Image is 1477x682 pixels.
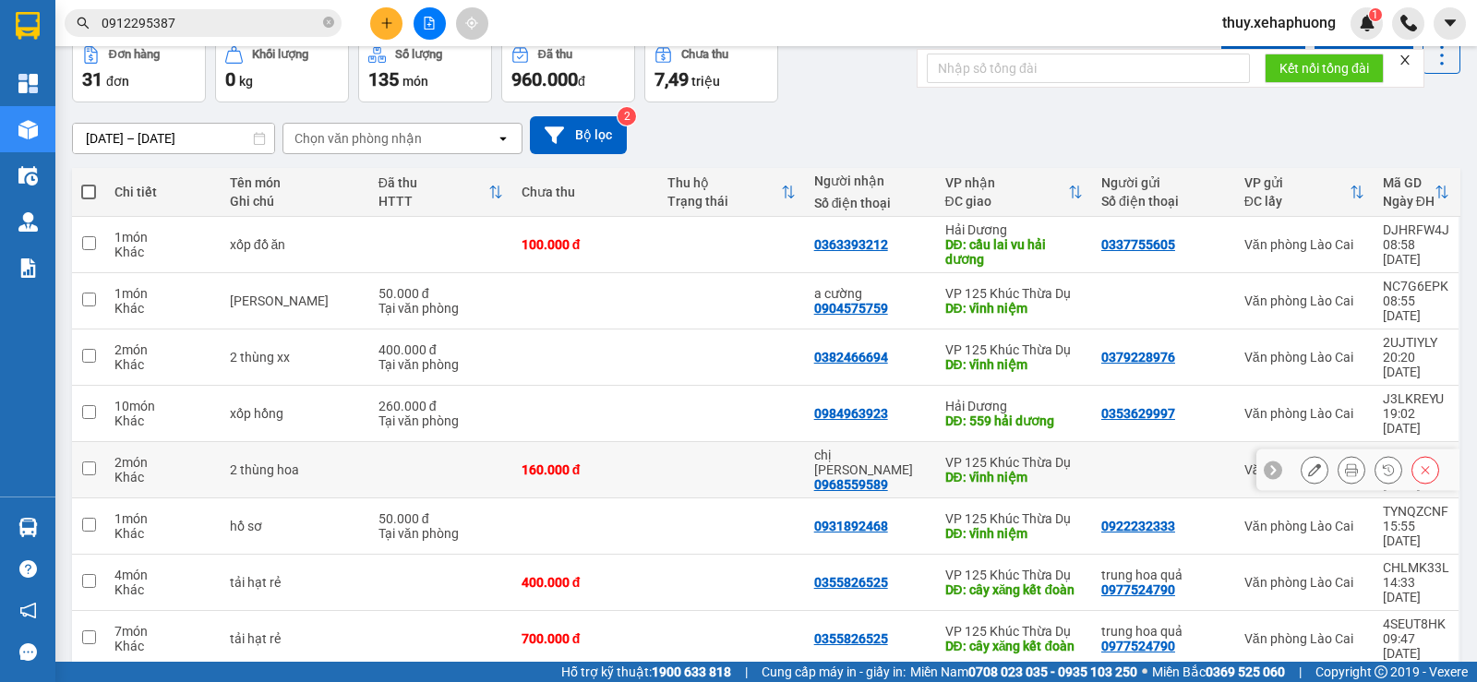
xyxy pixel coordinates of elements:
[1383,406,1449,436] div: 19:02 [DATE]
[927,54,1250,83] input: Nhập số tổng đài
[102,68,419,91] li: Hotline: 19003239 - 0926.621.621
[945,357,1083,372] div: DĐ: vĩnh niệm
[945,342,1083,357] div: VP 125 Khúc Thừa Dụ
[1101,406,1175,421] div: 0353629997
[814,519,888,533] div: 0931892468
[1101,350,1175,365] div: 0379228976
[745,662,748,682] span: |
[945,286,1083,301] div: VP 125 Khúc Thừa Dụ
[681,48,728,61] div: Chưa thu
[239,74,253,89] span: kg
[114,639,211,653] div: Khác
[814,631,888,646] div: 0355826525
[18,74,38,93] img: dashboard-icon
[369,168,512,217] th: Toggle SortBy
[114,568,211,582] div: 4 món
[358,36,492,102] button: Số lượng135món
[1244,462,1364,477] div: Văn phòng Lào Cai
[814,350,888,365] div: 0382466694
[1400,15,1417,31] img: phone-icon
[77,17,90,30] span: search
[1244,175,1350,190] div: VP gửi
[1152,662,1285,682] span: Miền Bắc
[230,519,360,533] div: hồ sơ
[1142,668,1147,676] span: ⚪️
[910,662,1137,682] span: Miền Nam
[109,48,160,61] div: Đơn hàng
[1383,350,1449,379] div: 20:20 [DATE]
[1101,639,1175,653] div: 0977524790
[814,237,888,252] div: 0363393212
[530,116,627,154] button: Bộ lọc
[1206,664,1285,679] strong: 0369 525 060
[1101,237,1175,252] div: 0337755605
[378,342,503,357] div: 400.000 đ
[114,511,211,526] div: 1 món
[522,575,649,590] div: 400.000 đ
[1399,54,1411,66] span: close
[522,631,649,646] div: 700.000 đ
[968,664,1137,679] strong: 0708 023 035 - 0935 103 250
[814,477,888,492] div: 0968559589
[1383,575,1449,604] div: 14:33 [DATE]
[1383,560,1449,575] div: CHLMK33L
[1101,624,1226,639] div: trung hoa quả
[378,194,488,209] div: HTTT
[945,301,1083,316] div: DĐ: vĩnh niệm
[501,36,635,102] button: Đã thu960.000đ
[945,413,1083,428] div: DĐ: 559 hải dương
[1101,194,1226,209] div: Số điện thoại
[762,662,906,682] span: Cung cấp máy in - giấy in:
[1235,168,1374,217] th: Toggle SortBy
[18,120,38,139] img: warehouse-icon
[225,68,235,90] span: 0
[1299,662,1302,682] span: |
[368,68,399,90] span: 135
[936,168,1092,217] th: Toggle SortBy
[1101,582,1175,597] div: 0977524790
[1383,631,1449,661] div: 09:47 [DATE]
[114,185,211,199] div: Chi tiết
[945,526,1083,541] div: DĐ: vĩnh niệm
[465,17,478,30] span: aim
[402,74,428,89] span: món
[652,664,731,679] strong: 1900 633 818
[814,196,927,210] div: Số điện thoại
[496,131,510,146] svg: open
[19,643,37,661] span: message
[1244,237,1364,252] div: Văn phòng Lào Cai
[1434,7,1466,40] button: caret-down
[1383,616,1449,631] div: 4SEUT8HK
[618,107,636,126] sup: 2
[230,462,360,477] div: 2 thùng hoa
[18,212,38,232] img: warehouse-icon
[378,175,488,190] div: Đã thu
[323,17,334,28] span: close-circle
[945,639,1083,653] div: DĐ: cây xăng kết đoàn
[1207,11,1351,34] span: thuy.xehaphuong
[814,448,927,477] div: chị huyền hoa
[654,68,689,90] span: 7,49
[230,350,360,365] div: 2 thùng xx
[23,134,189,196] b: GỬI : Văn phòng Lào Cai
[814,301,888,316] div: 0904575759
[658,168,804,217] th: Toggle SortBy
[230,631,360,646] div: tải hạt rẻ
[174,95,346,118] b: Gửi khách hàng
[1369,8,1382,21] sup: 1
[16,12,40,40] img: logo-vxr
[378,526,503,541] div: Tại văn phòng
[114,470,211,485] div: Khác
[1383,237,1449,267] div: 08:58 [DATE]
[18,166,38,185] img: warehouse-icon
[522,185,649,199] div: Chưa thu
[18,258,38,278] img: solution-icon
[1383,175,1435,190] div: Mã GD
[1101,175,1226,190] div: Người gửi
[945,455,1083,470] div: VP 125 Khúc Thừa Dụ
[1244,406,1364,421] div: Văn phòng Lào Cai
[1375,665,1387,678] span: copyright
[814,575,888,590] div: 0355826525
[1244,350,1364,365] div: Văn phòng Lào Cai
[102,13,319,33] input: Tìm tên, số ĐT hoặc mã đơn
